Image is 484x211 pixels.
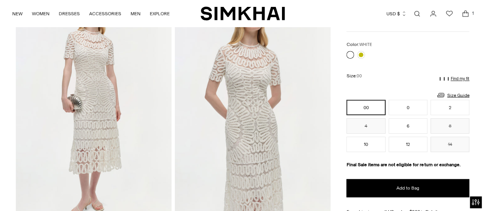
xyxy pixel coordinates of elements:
span: Add to Bag [395,184,418,191]
label: Size: [345,72,361,80]
span: 00 [355,74,361,79]
a: NEW [13,5,23,22]
button: Add to Bag [345,178,468,197]
a: WOMEN [32,5,50,22]
a: SIMKHAI [200,6,284,21]
a: ACCESSORIES [89,5,121,22]
button: 12 [388,136,426,152]
a: Open cart modal [456,6,472,21]
button: 8 [429,118,468,133]
button: USD $ [385,5,406,22]
span: 1 [468,10,475,17]
button: 6 [388,118,426,133]
button: 0 [388,100,426,115]
button: 4 [345,118,384,133]
button: 10 [345,136,384,152]
strong: Final Sale items are not eligible for return or exchange. [345,162,459,167]
a: Size Guide [435,90,468,100]
a: Go to the account page [424,6,440,21]
button: 2 [429,100,468,115]
label: Color: [345,41,371,48]
a: DRESSES [59,5,80,22]
button: 14 [429,136,468,152]
iframe: Sign Up via Text for Offers [6,182,77,205]
a: MEN [130,5,140,22]
span: WHITE [358,42,371,47]
button: 00 [345,100,384,115]
a: Open search modal [408,6,424,21]
a: Wishlist [440,6,456,21]
a: EXPLORE [150,5,169,22]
